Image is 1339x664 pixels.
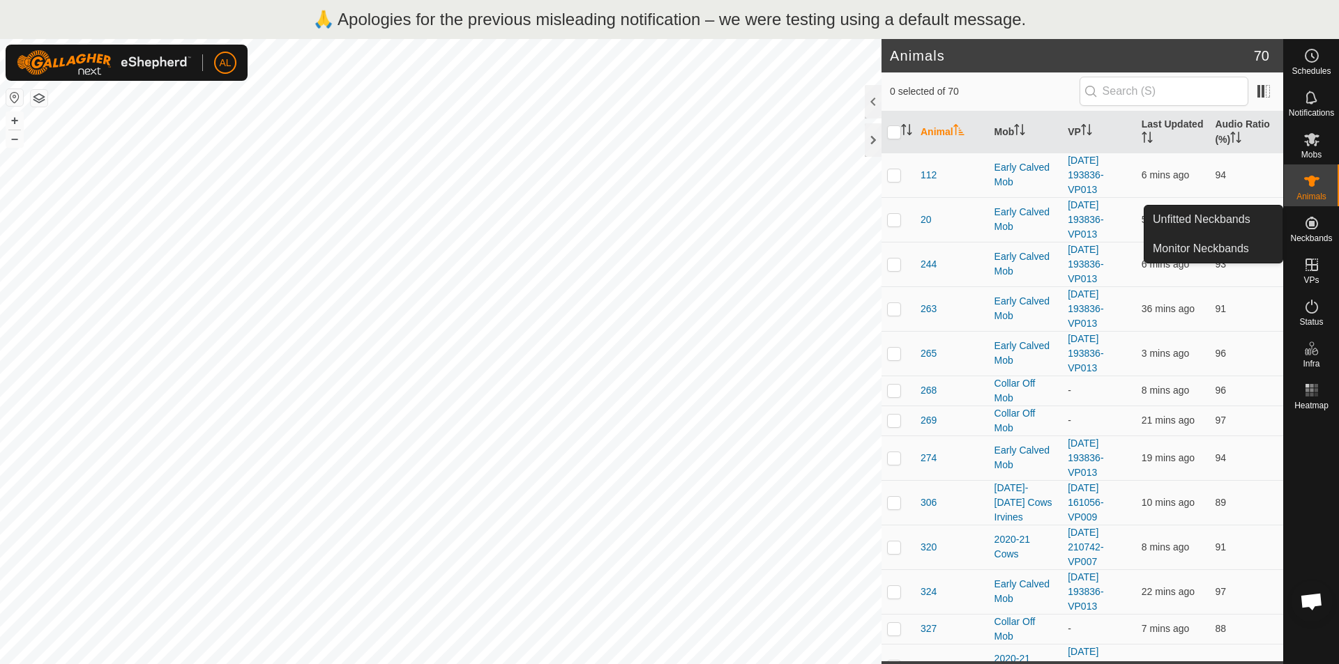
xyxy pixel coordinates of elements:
div: Early Calved Mob [994,443,1057,472]
th: Animal [915,111,989,153]
a: [DATE] 193836-VP013 [1068,288,1103,329]
span: 19 Sept 2025, 9:41 am [1142,303,1195,314]
a: [DATE] 193836-VP013 [1068,571,1103,612]
th: Last Updated [1136,111,1210,153]
span: 97 [1215,415,1226,426]
span: AL [219,56,231,70]
span: 20 [921,213,932,227]
span: 320 [921,540,937,555]
span: 0 selected of 70 [890,84,1080,99]
span: 265 [921,346,937,361]
div: 2020-21 Cows [994,532,1057,562]
div: Open chat [1291,580,1333,622]
p-sorticon: Activate to sort [901,126,912,137]
span: Infra [1303,360,1319,368]
a: Unfitted Neckbands [1144,206,1283,233]
span: Notifications [1289,109,1334,117]
a: Monitor Neckbands [1144,235,1283,263]
span: 91 [1215,303,1226,314]
a: [DATE] 193836-VP013 [1068,333,1103,373]
span: Neckbands [1290,234,1332,242]
p-sorticon: Activate to sort [1081,126,1092,137]
span: 269 [921,413,937,428]
img: Gallagher Logo [17,50,191,75]
th: VP [1062,111,1136,153]
a: [DATE] 193836-VP013 [1068,438,1103,478]
span: 19 Sept 2025, 9:56 am [1142,415,1195,426]
div: Early Calved Mob [994,249,1057,279]
button: + [6,112,23,129]
span: 91 [1215,541,1226,553]
span: 327 [921,621,937,636]
th: Audio Ratio (%) [1209,111,1283,153]
button: – [6,130,23,147]
input: Search (S) [1080,77,1248,106]
a: [DATE] 193836-VP013 [1068,155,1103,195]
span: Mobs [1301,150,1322,159]
a: [DATE] 161056-VP009 [1068,482,1103,523]
span: 112 [921,168,937,183]
span: Unfitted Neckbands [1153,211,1250,228]
p: 🙏 Apologies for the previous misleading notification – we were testing using a default message. [313,7,1027,32]
app-display-virtual-paddock-transition: - [1068,623,1071,634]
app-display-virtual-paddock-transition: - [1068,385,1071,396]
span: 19 Sept 2025, 9:27 am [1142,214,1195,225]
span: 96 [1215,348,1226,359]
div: [DATE]-[DATE] Cows Irvines [994,481,1057,525]
a: [DATE] 210742-VP007 [1068,527,1103,567]
span: 19 Sept 2025, 10:15 am [1142,348,1189,359]
span: Monitor Neckbands [1153,240,1249,257]
p-sorticon: Activate to sort [1014,126,1025,137]
span: Status [1299,318,1323,326]
span: 19 Sept 2025, 9:55 am [1142,586,1195,597]
span: Schedules [1292,67,1331,75]
span: 244 [921,257,937,272]
span: 70 [1254,45,1269,66]
p-sorticon: Activate to sort [1142,134,1153,145]
p-sorticon: Activate to sort [1230,134,1241,145]
span: 94 [1215,452,1226,463]
span: Animals [1296,192,1326,201]
span: 19 Sept 2025, 9:58 am [1142,452,1195,463]
p-sorticon: Activate to sort [953,126,964,137]
span: 19 Sept 2025, 10:11 am [1142,258,1189,270]
app-display-virtual-paddock-transition: - [1068,415,1071,426]
span: 19 Sept 2025, 10:11 am [1142,169,1189,180]
span: 93 [1215,258,1226,270]
div: Early Calved Mob [994,339,1057,368]
div: Collar Off Mob [994,376,1057,406]
a: [DATE] 193836-VP013 [1068,199,1103,240]
h2: Animals [890,47,1254,64]
span: Heatmap [1294,401,1329,410]
div: Early Calved Mob [994,294,1057,323]
span: 19 Sept 2025, 10:09 am [1142,541,1189,553]
span: 324 [921,585,937,599]
span: 88 [1215,623,1226,634]
span: 94 [1215,169,1226,180]
div: Early Calved Mob [994,577,1057,606]
span: 89 [1215,497,1226,508]
span: 19 Sept 2025, 10:10 am [1142,623,1189,634]
span: 274 [921,451,937,465]
th: Mob [989,111,1063,153]
span: 19 Sept 2025, 10:09 am [1142,385,1189,396]
div: Collar Off Mob [994,406,1057,435]
span: 268 [921,383,937,398]
div: Collar Off Mob [994,615,1057,644]
span: 306 [921,495,937,510]
a: [DATE] 193836-VP013 [1068,244,1103,284]
span: 97 [1215,586,1226,597]
span: 96 [1215,385,1226,396]
span: VPs [1303,276,1319,284]
button: Map Layers [31,90,47,107]
div: Early Calved Mob [994,205,1057,234]
span: 263 [921,302,937,316]
span: 19 Sept 2025, 10:07 am [1142,497,1195,508]
div: Early Calved Mob [994,160,1057,190]
button: Reset Map [6,89,23,106]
